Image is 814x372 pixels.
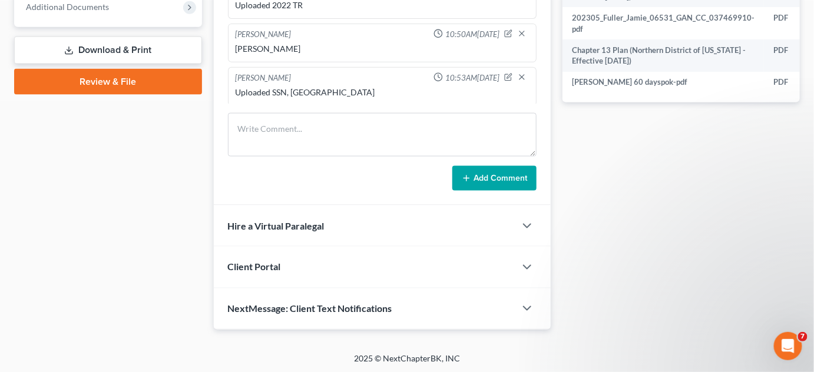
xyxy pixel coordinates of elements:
[562,7,764,39] td: 202305_Fuller_Jamie_06531_GAN_CC_037469910-pdf
[228,303,392,314] span: NextMessage: Client Text Notifications
[236,43,529,55] div: [PERSON_NAME]
[562,72,764,93] td: [PERSON_NAME] 60 dayspok-pdf
[228,261,281,273] span: Client Portal
[236,72,292,84] div: [PERSON_NAME]
[445,72,499,84] span: 10:53AM[DATE]
[14,69,202,95] a: Review & File
[236,29,292,41] div: [PERSON_NAME]
[452,166,537,191] button: Add Comment
[562,39,764,72] td: Chapter 13 Plan (Northern District of [US_STATE] - Effective [DATE])
[14,36,202,64] a: Download & Print
[774,332,802,360] iframe: Intercom live chat
[228,220,325,231] span: Hire a Virtual Paralegal
[26,2,109,12] span: Additional Documents
[798,332,808,341] span: 7
[445,29,499,40] span: 10:50AM[DATE]
[236,87,529,98] div: Uploaded SSN, [GEOGRAPHIC_DATA]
